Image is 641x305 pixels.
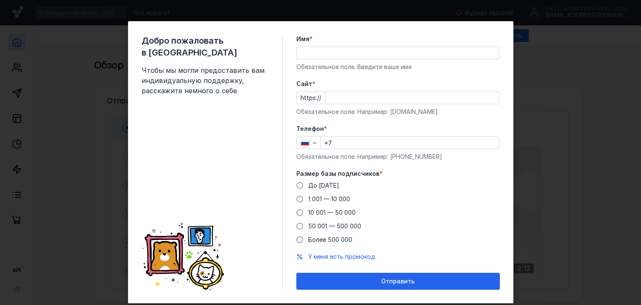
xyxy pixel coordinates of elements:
[308,253,375,260] span: У меня есть промокод
[296,125,324,133] span: Телефон
[308,195,350,202] span: 1 001 — 10 000
[142,65,269,96] span: Чтобы мы могли предоставить вам индивидуальную поддержку, расскажите немного о себе
[296,80,312,88] span: Cайт
[142,35,269,58] span: Добро пожаловать в [GEOGRAPHIC_DATA]
[308,182,339,189] span: До [DATE]
[296,169,379,178] span: Размер базы подписчиков
[296,152,500,161] div: Обязательное поле. Например: [PHONE_NUMBER]
[296,273,500,290] button: Отправить
[308,222,361,230] span: 50 001 — 500 000
[308,209,356,216] span: 10 001 — 50 000
[308,252,375,261] button: У меня есть промокод
[296,35,309,43] span: Имя
[296,63,500,71] div: Обязательное поле. Введите ваше имя
[296,108,500,116] div: Обязательное поле. Например: [DOMAIN_NAME]
[308,236,352,243] span: Более 500 000
[381,278,415,285] span: Отправить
